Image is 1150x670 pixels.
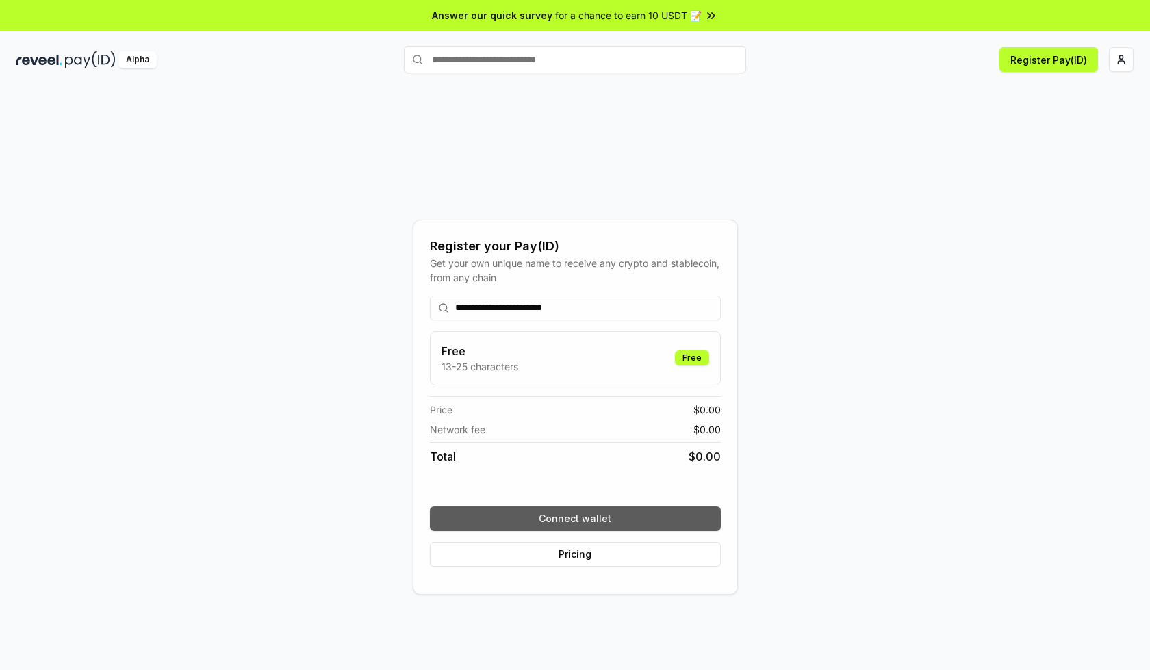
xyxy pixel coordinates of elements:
div: Free [675,350,709,365]
span: $ 0.00 [689,448,721,465]
p: 13-25 characters [442,359,518,374]
span: Total [430,448,456,465]
button: Connect wallet [430,506,721,531]
img: pay_id [65,51,116,68]
span: Network fee [430,422,485,437]
span: $ 0.00 [693,402,721,417]
span: for a chance to earn 10 USDT 📝 [555,8,702,23]
span: Answer our quick survey [432,8,552,23]
button: Register Pay(ID) [999,47,1098,72]
div: Alpha [118,51,157,68]
div: Register your Pay(ID) [430,237,721,256]
span: $ 0.00 [693,422,721,437]
h3: Free [442,343,518,359]
span: Price [430,402,452,417]
div: Get your own unique name to receive any crypto and stablecoin, from any chain [430,256,721,285]
img: reveel_dark [16,51,62,68]
button: Pricing [430,542,721,567]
